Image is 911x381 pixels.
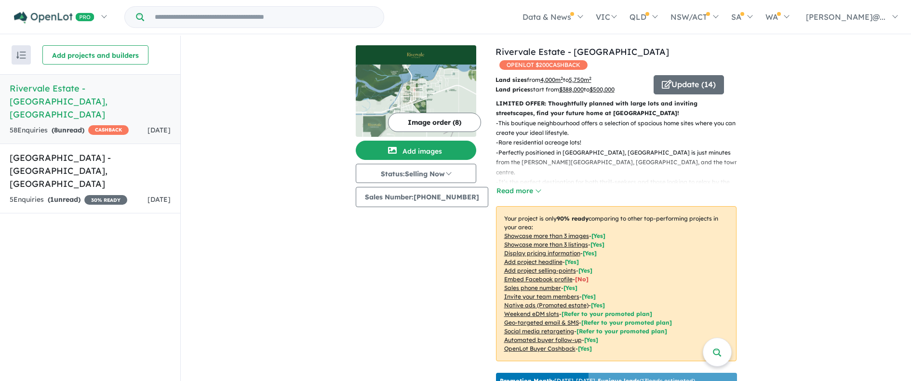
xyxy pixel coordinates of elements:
u: Add project headline [504,258,563,265]
button: Add images [356,141,476,160]
u: $ 500,000 [589,86,615,93]
u: $ 388,000 [559,86,584,93]
span: OPENLOT $ 200 CASHBACK [499,60,588,70]
span: to [584,86,615,93]
button: Add projects and builders [42,45,148,65]
u: Invite your team members [504,293,579,300]
div: 58 Enquir ies [10,125,129,136]
span: [Refer to your promoted plan] [562,310,652,317]
p: - This boutique neighbourhood offers a selection of spacious home sites where you can create your... [496,118,744,138]
b: Land prices [496,86,530,93]
div: 5 Enquir ies [10,194,127,206]
button: Status:Selling Now [356,164,476,183]
span: to [563,76,591,83]
span: 8 [54,126,58,134]
p: - Perfectly positioned in [GEOGRAPHIC_DATA], [GEOGRAPHIC_DATA] is just minutes from the [PERSON_N... [496,148,744,177]
u: Embed Facebook profile [504,276,573,283]
strong: ( unread) [48,195,80,204]
span: [ Yes ] [591,232,605,239]
img: Rivervale Estate - Yarrawonga [356,65,476,137]
u: Sales phone number [504,284,561,291]
span: [Refer to your promoted plan] [576,328,667,335]
img: Rivervale Estate - Yarrawonga Logo [360,49,472,61]
u: Display pricing information [504,250,580,257]
u: Weekend eDM slots [504,310,559,317]
sup: 2 [561,76,563,81]
b: Land sizes [496,76,527,83]
u: Showcase more than 3 images [504,232,589,239]
input: Try estate name, suburb, builder or developer [146,7,382,27]
button: Read more [496,185,541,197]
span: [ Yes ] [565,258,579,265]
b: 90 % ready [557,215,589,222]
span: [Yes] [591,302,605,309]
p: Your project is only comparing to other top-performing projects in your area: - - - - - - - - - -... [496,206,737,361]
u: Automated buyer follow-up [504,336,582,343]
strong: ( unread) [52,126,84,134]
button: Sales Number:[PHONE_NUMBER] [356,187,488,207]
p: - Rare residential acreage lots! [496,138,744,147]
a: Rivervale Estate - [GEOGRAPHIC_DATA] [496,46,669,57]
p: LIMITED OFFER: Thoughtfully planned with large lots and inviting streetscapes, find your future h... [496,99,737,118]
u: 4,000 m [540,76,563,83]
p: start from [496,85,646,94]
span: [ Yes ] [578,267,592,274]
span: CASHBACK [88,125,129,135]
span: [DATE] [147,126,171,134]
span: [ Yes ] [563,284,577,291]
u: Native ads (Promoted estate) [504,302,589,309]
span: [ Yes ] [590,241,604,248]
button: Update (14) [654,75,724,94]
img: Openlot PRO Logo White [14,12,94,24]
span: [ No ] [575,276,589,283]
p: from [496,75,646,85]
u: OpenLot Buyer Cashback [504,345,576,352]
a: Rivervale Estate - Yarrawonga LogoRivervale Estate - Yarrawonga [356,45,476,137]
u: Social media retargeting [504,328,574,335]
span: 1 [50,195,54,204]
span: [ Yes ] [582,293,596,300]
u: 5,750 m [569,76,591,83]
span: [Yes] [584,336,598,343]
span: [Yes] [578,345,592,352]
span: [DATE] [147,195,171,204]
span: [ Yes ] [583,250,597,257]
span: [Refer to your promoted plan] [581,319,672,326]
p: - It’s the perfect destination for both thrill-seekers and those looking to relax by the water, w... [496,177,744,197]
u: Geo-targeted email & SMS [504,319,579,326]
h5: [GEOGRAPHIC_DATA] - [GEOGRAPHIC_DATA] , [GEOGRAPHIC_DATA] [10,151,171,190]
img: sort.svg [16,52,26,59]
span: [PERSON_NAME]@... [806,12,885,22]
u: Add project selling-points [504,267,576,274]
span: 30 % READY [84,195,127,205]
u: Showcase more than 3 listings [504,241,588,248]
sup: 2 [589,76,591,81]
button: Image order (8) [388,113,481,132]
h5: Rivervale Estate - [GEOGRAPHIC_DATA] , [GEOGRAPHIC_DATA] [10,82,171,121]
